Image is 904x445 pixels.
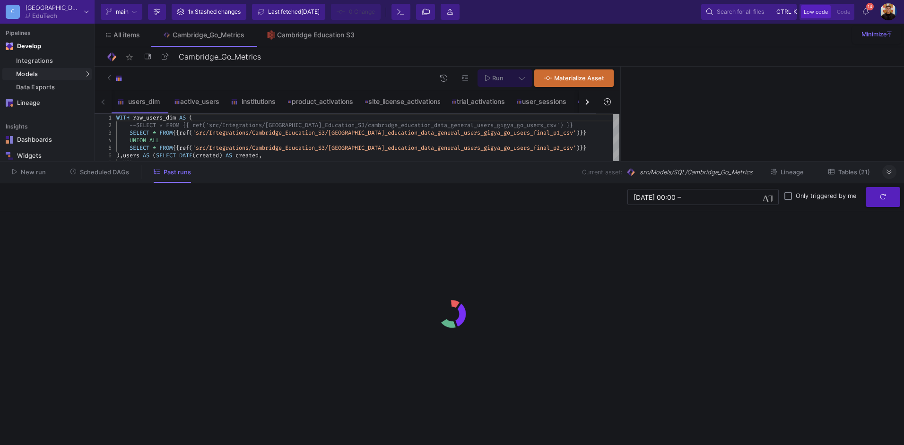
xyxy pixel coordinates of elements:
span: New run [21,169,46,176]
img: SQL-Model type child icon [578,100,582,103]
span: created [235,152,259,159]
span: ( [192,152,196,159]
div: institutions [231,98,276,105]
span: AS [143,152,149,159]
span: {{ [173,144,179,152]
span: rs_gigya_go_users_csv') }} [487,121,573,129]
span: AS [226,152,232,159]
span: _Education_S3/cambridge_education_data_general_use [322,121,487,129]
span: Search for all files [717,5,764,19]
div: aus_product_activations [578,98,657,105]
span: 14 [866,3,874,10]
img: Navigation icon [6,152,13,160]
button: Lineage [759,165,815,180]
div: 2 [95,121,112,129]
span: Only triggered by me [796,192,856,200]
div: EduTech [32,13,57,19]
span: {{ [173,129,179,137]
img: SQL-Model type child icon [174,98,180,104]
img: Navigation icon [6,136,13,144]
div: Integrations [16,57,89,65]
img: SQL Model [626,167,636,177]
img: SQL-Model type child icon [231,98,238,105]
span: DATE [179,152,192,159]
img: Logo [106,51,118,63]
button: Run [478,69,511,87]
span: [DATE] [301,8,320,15]
div: [GEOGRAPHIC_DATA] [26,5,80,11]
span: 'src/Integrations/Cambridge_Education_S3/[GEOGRAPHIC_DATA] [192,144,384,152]
button: SQL-Model type child icon [100,69,134,87]
span: Current asset: [582,168,622,177]
button: Search for all filesctrlk [701,4,797,20]
span: raw_users_dim [133,114,176,121]
a: Navigation iconLineage [2,95,92,111]
button: ctrlk [774,6,791,17]
span: Lineage [781,169,804,176]
span: All items [113,31,140,39]
a: Data Exports [2,81,92,94]
span: AS [179,114,186,121]
img: Tab icon [163,31,171,39]
img: Navigation icon [6,99,13,107]
span: Models [16,70,38,78]
button: Materialize Asset [534,69,614,87]
span: }} [580,144,586,152]
div: Data Exports [16,84,89,91]
div: 1x Stashed changes [188,5,241,19]
img: logo.gif [435,298,469,331]
span: src/Models/SQL/Cambridge_Go_Metrics [640,168,753,177]
img: Navigation icon [6,43,13,50]
div: site_license_activations [365,98,440,105]
button: Last fetched[DATE] [252,4,325,20]
span: ALL [149,137,159,144]
span: ref [179,129,189,137]
span: _p1_csv' [550,129,576,137]
span: --SELECT * FROM {{ ref('src/Integrations/[GEOGRAPHIC_DATA] [130,121,322,129]
div: active_users [174,98,219,105]
span: SELECT [156,152,176,159]
span: Past runs [164,169,191,176]
div: Cambridge Education S3 [277,31,355,39]
img: bg52tvgs8dxfpOhHYAd0g09LCcAxm85PnUXHwHyc.png [880,3,897,20]
div: 1 [95,114,112,121]
span: UNION [130,137,146,144]
div: 4 [95,137,112,144]
button: Scheduled DAGs [59,165,141,180]
span: ( [189,129,192,137]
div: users_dim [117,98,163,105]
div: C [6,5,20,19]
img: SQL-Model type child icon [516,99,522,104]
div: trial_activations [452,98,505,105]
div: 6 [95,152,112,159]
span: users [123,152,139,159]
span: ( [189,114,192,121]
img: SQL-Model type child icon [117,98,124,105]
span: k [793,6,797,17]
div: 3 [95,129,112,137]
span: _education_data_general_users_gigya_go_users_final [384,129,550,137]
span: ) [219,152,222,159]
span: Tables (21) [838,169,870,176]
span: Scheduled DAGs [80,169,129,176]
button: 1x Stashed changes [172,4,246,20]
a: Navigation iconDashboards [2,132,92,147]
img: Tab icon [267,30,275,40]
button: main [101,4,142,20]
input: End datetime [683,193,745,201]
div: Develop [17,43,31,50]
span: SELECT [130,144,149,152]
span: ctrl [776,6,791,17]
span: SELECT [130,129,149,137]
div: 7 [95,159,112,167]
span: ) [576,129,580,137]
div: Last fetched [268,5,320,19]
button: Low code [801,5,831,18]
img: SQL-Model type child icon [452,99,457,104]
span: WITH [116,114,130,121]
span: Low code [804,9,828,15]
img: SQL-Model type child icon [115,75,122,82]
span: , [133,159,136,167]
div: Cambridge_Go_Metrics [173,31,244,39]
